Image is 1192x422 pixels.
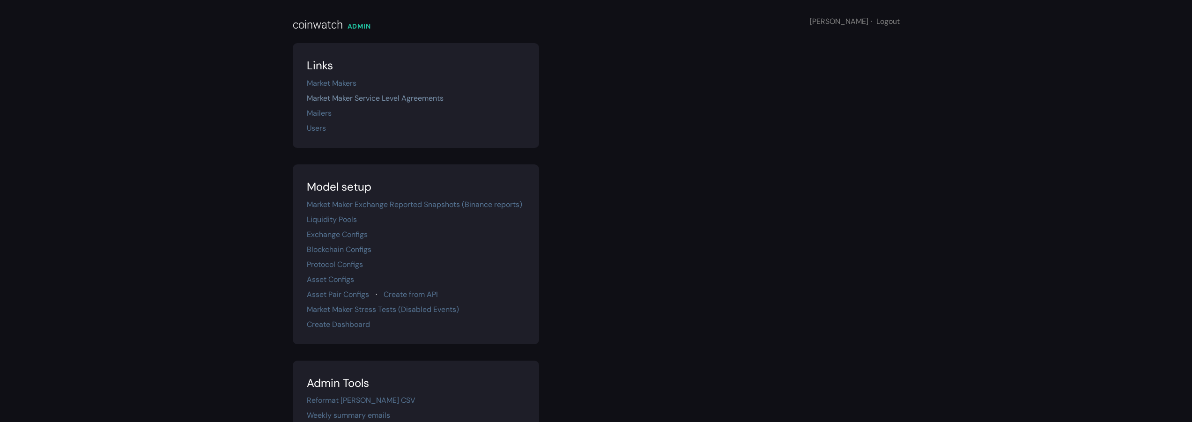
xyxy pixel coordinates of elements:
div: [PERSON_NAME] [810,16,900,27]
div: Model setup [307,178,525,195]
span: · [871,16,872,26]
a: Mailers [307,108,332,118]
a: Liquidity Pools [307,215,357,224]
a: Exchange Configs [307,230,368,239]
a: Asset Pair Configs [307,289,369,299]
a: Market Maker Stress Tests (Disabled Events) [307,304,459,314]
a: Reformat [PERSON_NAME] CSV [307,395,415,405]
div: coinwatch [293,16,343,33]
a: Users [307,123,326,133]
div: ADMIN [348,22,371,31]
div: Admin Tools [307,375,525,392]
a: Logout [876,16,900,26]
a: Create from API [384,289,438,299]
span: · [376,289,377,299]
a: Market Maker Service Level Agreements [307,93,444,103]
a: Market Maker Exchange Reported Snapshots (Binance reports) [307,200,522,209]
a: Market Makers [307,78,356,88]
a: Asset Configs [307,274,354,284]
div: Links [307,57,525,74]
a: Blockchain Configs [307,244,371,254]
a: Protocol Configs [307,259,363,269]
a: Create Dashboard [307,319,370,329]
a: Weekly summary emails [307,410,390,420]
